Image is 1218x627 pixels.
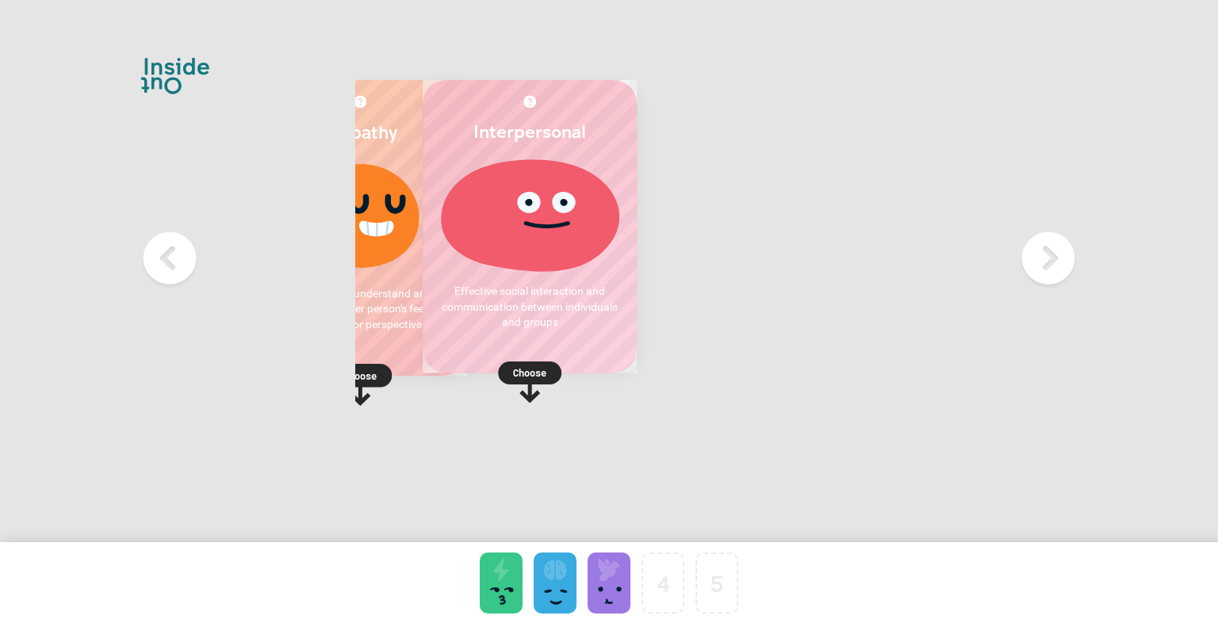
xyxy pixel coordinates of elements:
p: Effective social interaction and communication between individuals and groups [439,283,621,329]
h2: Empathy [269,120,451,142]
p: The ability to understand and appreciate another person's feelings, experience or perspective [269,285,451,332]
img: Previous [138,227,201,290]
img: Next [1017,227,1080,290]
img: More about Empathy [354,95,366,108]
p: Choose [423,365,637,380]
img: More about Interpersonal [523,95,536,108]
h2: Interpersonal [439,120,621,141]
p: Choose [253,367,467,383]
